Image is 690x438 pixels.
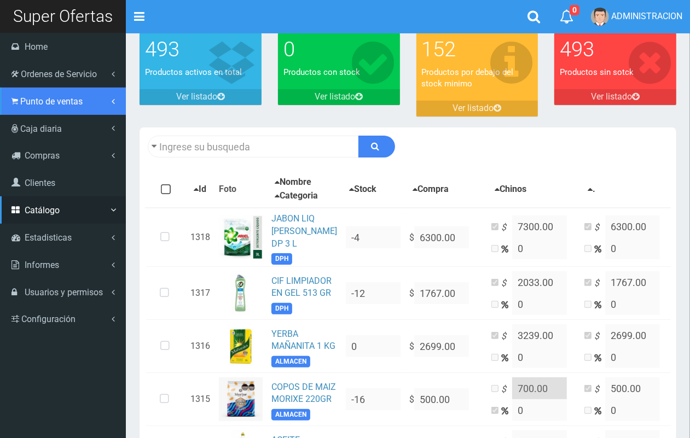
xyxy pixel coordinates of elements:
[570,5,579,15] span: 0
[148,136,359,157] input: Ingrese su busqueda
[145,37,179,61] font: 493
[25,260,59,270] span: Informes
[13,7,113,26] span: Super Ofertas
[186,373,214,426] td: 1315
[271,409,310,421] span: ALMACEN
[271,382,336,405] a: COPOS DE MAIZ MORIXE 220GR
[554,89,676,105] a: Ver listado
[271,253,292,265] span: DPH
[405,373,487,426] td: $
[271,356,310,367] span: ALMACEN
[405,267,487,320] td: $
[501,330,512,343] i: $
[20,124,62,134] span: Caja diaria
[176,91,217,102] font: Ver listado
[186,320,214,373] td: 1316
[594,221,605,234] i: $
[405,208,487,267] td: $
[584,183,599,196] button: .
[25,287,103,297] span: Usuarios y permisos
[25,42,48,52] span: Home
[25,205,60,215] span: Catálogo
[346,183,380,196] button: Stock
[591,8,609,26] img: User Image
[140,89,262,105] a: Ver listado
[271,329,335,352] a: YERBA MAÑANITA 1 KG
[501,383,512,396] i: $
[271,176,315,189] button: Nombre
[271,213,337,249] a: JABON LIQ [PERSON_NAME] DP 3 L
[145,67,242,77] font: Productos activos en total
[21,314,76,324] span: Configuración
[190,183,210,196] button: Id
[611,11,682,21] span: ADMINISTRACION
[219,324,263,368] img: ...
[25,178,55,188] span: Clientes
[186,208,214,267] td: 1318
[25,232,72,243] span: Estadisticas
[422,67,514,89] font: Productos por debajo del stock minimo
[315,91,356,102] font: Ver listado
[409,183,452,196] button: Compra
[271,276,332,299] a: CIF LIMPIADOR EN GEL 513 GR
[453,103,494,113] font: Ver listado
[25,150,60,161] span: Compras
[283,67,360,77] font: Productos con stock
[405,320,487,373] td: $
[591,91,632,102] font: Ver listado
[594,383,605,396] i: $
[271,303,292,314] span: DPH
[560,37,594,61] font: 493
[232,271,249,315] img: ...
[278,89,400,105] a: Ver listado
[594,330,605,343] i: $
[20,96,83,107] span: Punto de ventas
[491,183,530,196] button: Chinos
[271,189,321,203] button: Categoria
[416,101,538,116] a: Ver listado
[219,377,263,421] img: ...
[594,277,605,290] i: $
[186,267,214,320] td: 1317
[283,37,295,61] font: 0
[501,277,512,290] i: $
[501,221,512,234] i: $
[560,67,634,77] font: Productos sin sotck
[21,69,97,79] span: Ordenes de Servicio
[214,171,267,208] th: Foto
[219,215,263,259] img: ...
[422,37,456,61] font: 152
